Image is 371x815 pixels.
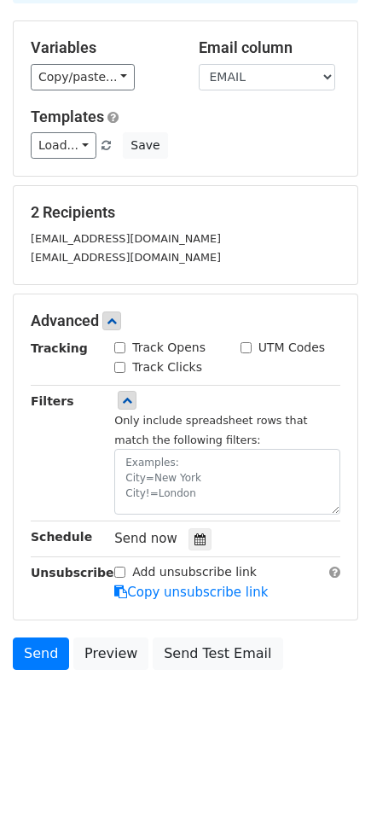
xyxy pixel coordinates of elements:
[73,637,148,670] a: Preview
[31,341,88,355] strong: Tracking
[114,531,177,546] span: Send now
[31,530,92,544] strong: Schedule
[132,563,257,581] label: Add unsubscribe link
[31,203,340,222] h5: 2 Recipients
[286,733,371,815] iframe: Chat Widget
[132,339,206,357] label: Track Opens
[13,637,69,670] a: Send
[31,311,340,330] h5: Advanced
[132,358,202,376] label: Track Clicks
[286,733,371,815] div: 채팅 위젯
[31,132,96,159] a: Load...
[31,251,221,264] small: [EMAIL_ADDRESS][DOMAIN_NAME]
[114,585,268,600] a: Copy unsubscribe link
[123,132,167,159] button: Save
[31,38,173,57] h5: Variables
[258,339,325,357] label: UTM Codes
[199,38,341,57] h5: Email column
[31,566,114,579] strong: Unsubscribe
[31,394,74,408] strong: Filters
[31,232,221,245] small: [EMAIL_ADDRESS][DOMAIN_NAME]
[31,108,104,125] a: Templates
[153,637,282,670] a: Send Test Email
[114,414,307,446] small: Only include spreadsheet rows that match the following filters:
[31,64,135,90] a: Copy/paste...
